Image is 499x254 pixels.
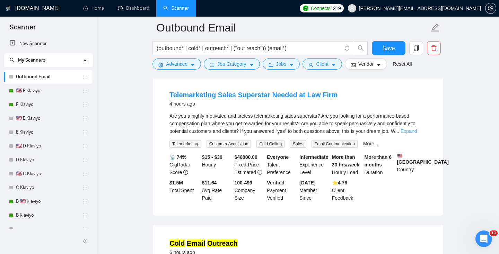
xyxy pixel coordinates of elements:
[401,128,417,134] a: Expand
[4,181,93,194] li: C Klaviyo
[316,60,329,68] span: Client
[276,60,287,68] span: Jobs
[485,3,496,14] button: setting
[257,170,262,175] span: exclamation-circle
[358,60,374,68] span: Vendor
[82,157,88,163] span: holder
[82,171,88,176] span: holder
[169,154,186,160] b: 📡 74%
[409,41,423,55] button: copy
[16,181,82,194] a: C Klaviyo
[354,45,367,51] span: search
[331,179,363,202] div: Client Feedback
[187,239,205,247] mark: Email
[168,179,201,202] div: Total Spent
[82,74,88,80] span: holder
[4,194,93,208] li: B 🇺🇸 Klaviyo
[169,91,338,99] a: Telemarketing Sales Superstar Needed at Law Firm
[4,139,93,153] li: 🇺🇸 D Klaviyo
[299,154,328,160] b: Intermediate
[267,154,289,160] b: Everyone
[345,46,349,51] span: info-circle
[18,57,45,63] span: My Scanners
[298,153,331,176] div: Experience Level
[233,153,266,176] div: Fixed-Price
[233,179,266,202] div: Company Size
[183,170,188,175] span: info-circle
[169,140,201,148] span: Telemarketing
[431,23,440,32] span: edit
[363,141,378,146] a: More...
[16,139,82,153] a: 🇺🇸 D Klaviyo
[82,143,88,149] span: holder
[289,62,294,67] span: caret-down
[308,62,313,67] span: user
[158,62,163,67] span: setting
[427,45,440,51] span: delete
[6,3,11,14] img: logo
[16,167,82,181] a: 🇺🇸 C Klaviyo
[485,6,496,11] a: setting
[166,60,187,68] span: Advanced
[16,222,82,236] a: ---
[332,154,359,167] b: More than 30 hrs/week
[4,22,41,37] span: Scanner
[169,100,338,108] div: 4 hours ago
[395,153,428,176] div: Country
[4,167,93,181] li: 🇺🇸 C Klaviyo
[249,62,254,67] span: caret-down
[4,70,93,84] li: Outbound Email
[351,62,356,67] span: idcard
[83,5,104,11] a: homeHome
[16,194,82,208] a: B 🇺🇸 Klaviyo
[163,5,189,11] a: searchScanner
[82,226,88,232] span: holder
[207,140,251,148] span: Customer Acquisition
[331,153,363,176] div: Hourly Load
[376,62,381,67] span: caret-down
[4,37,93,51] li: New Scanner
[298,179,331,202] div: Member Since
[265,179,298,202] div: Payment Verified
[267,180,284,185] b: Verified
[410,45,423,51] span: copy
[169,112,427,135] div: Are you a highly motivated and tireless telemarketing sales superstar? Are you looking for a perf...
[152,58,201,70] button: settingAdvancedcaret-down
[16,153,82,167] a: D Klaviyo
[82,116,88,121] span: holder
[169,239,238,247] a: Cold Email Outreach
[82,88,88,93] span: holder
[202,180,217,185] b: $11.64
[82,212,88,218] span: holder
[333,4,341,12] span: 219
[393,60,412,68] a: Reset All
[201,179,233,202] div: Avg Rate Paid
[16,208,82,222] a: B Klaviyo
[312,140,358,148] span: Email Communication
[397,153,402,158] img: 🇺🇸
[485,6,496,11] span: setting
[303,58,342,70] button: userClientcaret-down
[10,57,45,63] span: My Scanners
[16,98,82,111] a: F Klaviyo
[82,129,88,135] span: holder
[265,153,298,176] div: Talent Preference
[16,111,82,125] a: 🇺🇸 E Klaviyo
[118,5,149,11] a: dashboardDashboard
[202,154,222,160] b: $15 - $30
[10,57,15,62] span: search
[82,199,88,204] span: holder
[311,4,332,12] span: Connects:
[427,41,441,55] button: delete
[475,230,492,247] iframe: Intercom live chat
[303,6,308,11] img: upwork-logo.png
[235,170,256,175] span: Estimated
[269,62,273,67] span: folder
[4,153,93,167] li: D Klaviyo
[4,208,93,222] li: B Klaviyo
[363,153,396,176] div: Duration
[169,180,183,185] b: $ 1.5M
[365,154,392,167] b: More than 6 months
[372,41,405,55] button: Save
[350,6,354,11] span: user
